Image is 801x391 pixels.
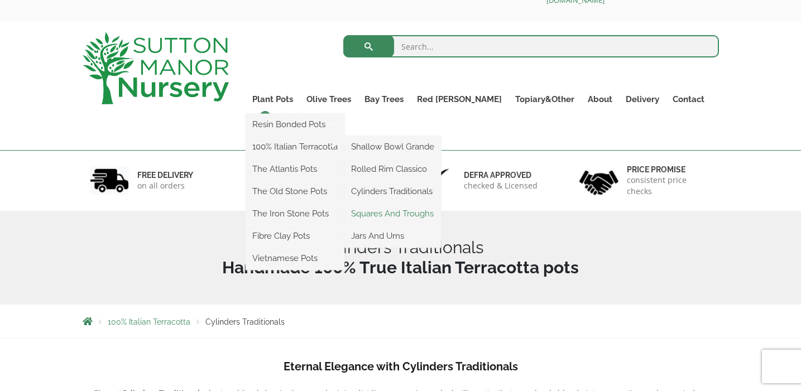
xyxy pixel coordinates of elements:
a: Cylinders Traditionals [344,183,441,200]
a: 100% Italian Terracotta [108,317,190,326]
a: 100% Italian Terracotta [246,138,344,155]
h6: Price promise [627,165,712,175]
a: Squares And Troughs [344,205,441,222]
a: Red [PERSON_NAME] [410,91,509,107]
h1: Cylinders Traditionals [83,238,719,278]
a: Jars And Urns [344,228,441,244]
h6: FREE DELIVERY [137,170,193,180]
span: Cylinders Traditionals [205,317,285,326]
a: Rolled Rim Classico [344,161,441,177]
img: 4.jpg [579,163,618,197]
b: Eternal Elegance with Cylinders Traditionals [284,360,518,373]
a: Resin Bonded Pots [246,116,344,133]
a: Delivery [619,91,666,107]
a: The Atlantis Pots [246,161,344,177]
input: Search... [343,35,719,57]
a: Olive Trees [300,91,358,107]
a: Plant Pots [246,91,300,107]
a: Bay Trees [358,91,410,107]
nav: Breadcrumbs [83,317,719,326]
a: The Old Stone Pots [246,183,344,200]
p: on all orders [137,180,193,191]
a: Fibre Clay Pots [246,228,344,244]
img: logo [83,32,229,104]
p: checked & Licensed [464,180,538,191]
a: Shallow Bowl Grande [344,138,441,155]
a: Vietnamese Pots [246,250,344,267]
a: Topiary&Other [509,91,581,107]
a: About [581,91,619,107]
a: Contact [666,91,711,107]
p: consistent price checks [627,175,712,197]
h6: Defra approved [464,170,538,180]
img: 1.jpg [90,166,129,195]
a: The Iron Stone Pots [246,205,344,222]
